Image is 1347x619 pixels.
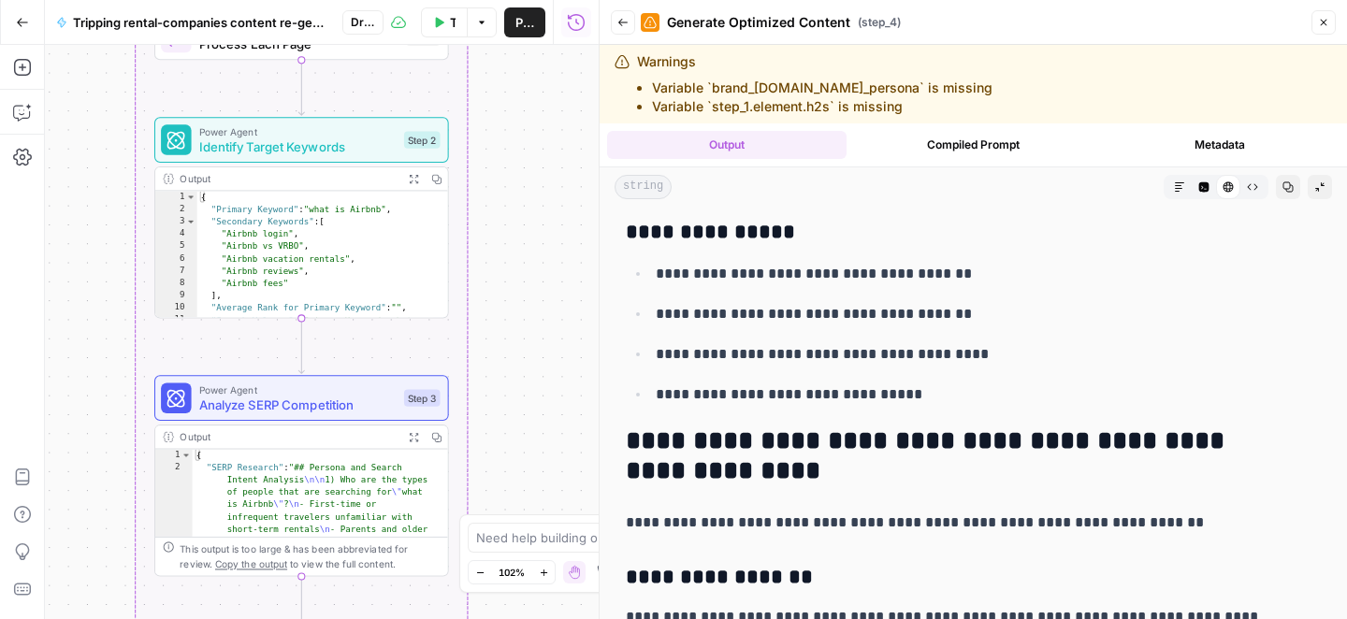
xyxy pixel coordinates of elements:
[155,314,197,400] div: 11
[199,381,397,396] span: Power Agent
[298,60,304,115] g: Edge from step_1 to step_2
[607,131,847,159] button: Output
[298,318,304,373] g: Edge from step_2 to step_3
[155,228,197,240] div: 4
[155,240,197,252] div: 5
[155,266,197,278] div: 7
[181,450,191,462] span: Toggle code folding, rows 1 through 3
[154,375,449,576] div: Power AgentAnalyze SERP CompetitionStep 3Output{ "SERP Research":"## Persona and Search Intent An...
[504,7,545,37] button: Publish
[154,117,449,318] div: Power AgentIdentify Target KeywordsStep 2Output{ "Primary Keyword":"what is Airbnb", "Secondary K...
[854,131,1094,159] button: Compiled Prompt
[45,7,339,37] button: Tripping rental-companies content re-generation
[73,13,327,32] span: Tripping rental-companies content re-generation
[858,14,901,31] span: ( step_4 )
[155,302,197,314] div: 10
[154,15,449,61] div: Process Each PageStep 1
[652,97,992,116] li: Variable `step_1.element.h2s` is missing
[180,429,396,444] div: Output
[155,252,197,265] div: 6
[351,14,375,31] span: Draft
[180,541,440,571] div: This output is too large & has been abbreviated for review. to view the full content.
[1100,131,1340,159] button: Metadata
[199,396,397,414] span: Analyze SERP Competition
[499,565,525,580] span: 102%
[199,137,397,156] span: Identify Target Keywords
[155,450,193,462] div: 1
[404,390,441,407] div: Step 3
[199,35,398,53] span: Process Each Page
[185,191,196,203] span: Toggle code folding, rows 1 through 12
[215,558,287,569] span: Copy the output
[155,191,197,203] div: 1
[180,171,396,186] div: Output
[515,13,534,32] span: Publish
[652,79,992,97] li: Variable `brand_[DOMAIN_NAME]_persona` is missing
[199,123,397,138] span: Power Agent
[406,29,441,46] div: Step 1
[155,204,197,216] div: 2
[404,131,441,148] div: Step 2
[615,175,672,199] span: string
[155,278,197,290] div: 8
[667,13,850,32] span: Generate Optimized Content
[421,7,467,37] button: Test Workflow
[185,216,196,228] span: Toggle code folding, rows 3 through 9
[155,290,197,302] div: 9
[450,13,456,32] span: Test Workflow
[637,52,992,116] div: Warnings
[155,216,197,228] div: 3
